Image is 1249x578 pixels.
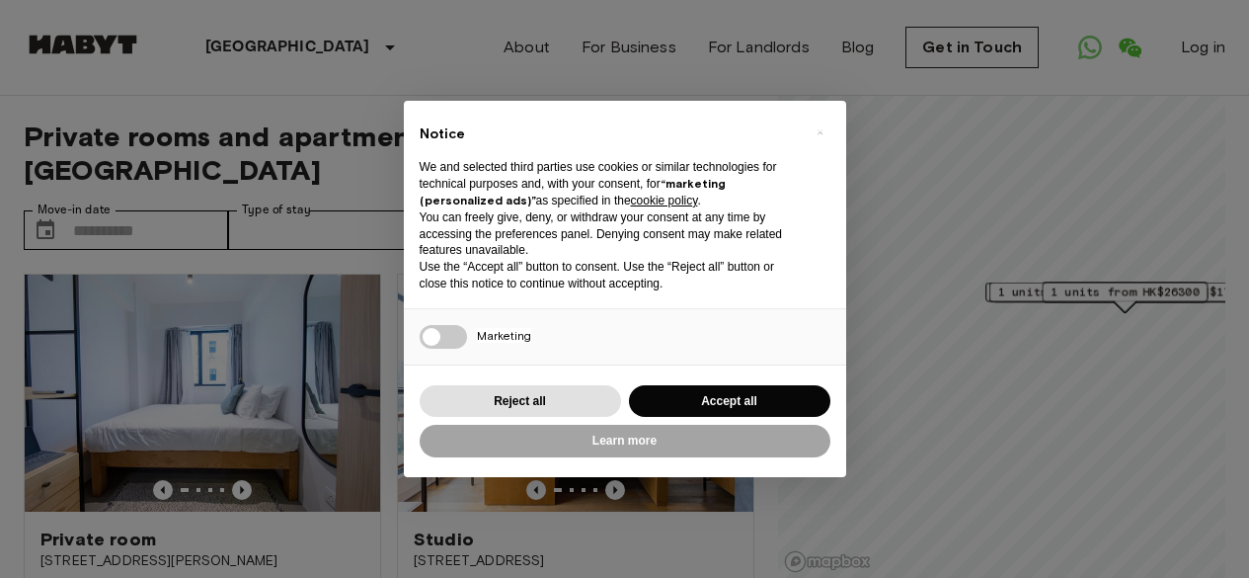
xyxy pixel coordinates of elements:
a: cookie policy [631,194,698,207]
p: We and selected third parties use cookies or similar technologies for technical purposes and, wit... [420,159,799,208]
button: Learn more [420,425,830,457]
button: Reject all [420,385,621,418]
p: Use the “Accept all” button to consent. Use the “Reject all” button or close this notice to conti... [420,259,799,292]
button: Close this notice [805,117,836,148]
span: Marketing [477,328,531,343]
span: × [817,121,823,144]
button: Accept all [629,385,830,418]
strong: “marketing (personalized ads)” [420,176,726,207]
p: You can freely give, deny, or withdraw your consent at any time by accessing the preferences pane... [420,209,799,259]
h2: Notice [420,124,799,144]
